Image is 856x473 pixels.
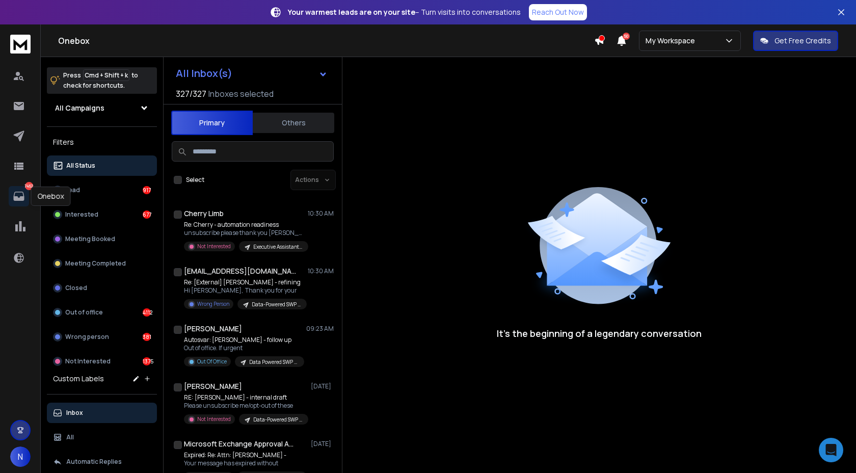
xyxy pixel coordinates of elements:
[529,4,587,20] a: Reach Out Now
[184,459,306,467] p: Your message has expired without
[184,229,306,237] p: unsubscribe please thank you [PERSON_NAME]
[171,111,253,135] button: Primary
[143,357,151,365] div: 1375
[65,211,98,219] p: Interested
[646,36,699,46] p: My Workspace
[47,403,157,423] button: Inbox
[65,259,126,268] p: Meeting Completed
[65,357,111,365] p: Not Interested
[753,31,838,51] button: Get Free Credits
[168,63,336,84] button: All Inbox(s)
[10,35,31,54] img: logo
[143,333,151,341] div: 381
[308,267,334,275] p: 10:30 AM
[66,409,83,417] p: Inbox
[249,358,298,366] p: Data Powered SWP - Keynotive
[66,433,74,441] p: All
[184,221,306,229] p: Re: Cherry - automation readiness
[47,204,157,225] button: Interested677
[65,284,87,292] p: Closed
[186,176,204,184] label: Select
[184,336,304,344] p: Autosvar: [PERSON_NAME] - follow up
[176,68,232,78] h1: All Inbox(s)
[176,88,206,100] span: 327 / 327
[288,7,415,17] strong: Your warmest leads are on your site
[65,333,109,341] p: Wrong person
[184,208,224,219] h1: Cherry Limb
[253,243,302,251] p: Executive Assistant 6.0 - Keynotive
[208,88,274,100] h3: Inboxes selected
[47,98,157,118] button: All Campaigns
[9,186,29,206] a: 7462
[66,162,95,170] p: All Status
[184,344,304,352] p: Out of office. If urgent
[83,69,129,81] span: Cmd + Shift + k
[184,393,306,402] p: RE: [PERSON_NAME] - internal draft
[253,416,302,424] p: Data-Powered SWP (Learnova - Dedicated Server)
[25,182,33,190] p: 7462
[47,351,157,372] button: Not Interested1375
[31,187,71,206] div: Onebox
[252,301,301,308] p: Data-Powered SWP (Learnova - Dedicated Server)
[197,300,229,308] p: Wrong Person
[55,103,104,113] h1: All Campaigns
[184,402,306,410] p: Please unsubscribe me/opt-out of these
[197,243,231,250] p: Not Interested
[819,438,843,462] div: Open Intercom Messenger
[184,381,242,391] h1: [PERSON_NAME]
[65,308,103,317] p: Out of office
[47,135,157,149] h3: Filters
[532,7,584,17] p: Reach Out Now
[143,308,151,317] div: 4112
[311,440,334,448] p: [DATE]
[497,326,702,340] p: It’s the beginning of a legendary conversation
[253,112,334,134] button: Others
[47,427,157,448] button: All
[184,286,306,295] p: Hi [PERSON_NAME], Thank you for your
[47,302,157,323] button: Out of office4112
[63,70,138,91] p: Press to check for shortcuts.
[47,155,157,176] button: All Status
[47,452,157,472] button: Automatic Replies
[143,211,151,219] div: 677
[306,325,334,333] p: 09:23 AM
[288,7,521,17] p: – Turn visits into conversations
[10,446,31,467] button: N
[184,266,296,276] h1: [EMAIL_ADDRESS][DOMAIN_NAME]
[623,33,630,40] span: 50
[47,253,157,274] button: Meeting Completed
[143,186,151,194] div: 917
[47,180,157,200] button: Lead917
[184,439,296,449] h1: Microsoft Exchange Approval Assistant
[308,209,334,218] p: 10:30 AM
[47,229,157,249] button: Meeting Booked
[197,358,227,365] p: Out Of Office
[774,36,831,46] p: Get Free Credits
[184,451,306,459] p: Expired: Re: Attn: [PERSON_NAME] -
[66,458,122,466] p: Automatic Replies
[65,235,115,243] p: Meeting Booked
[47,278,157,298] button: Closed
[47,327,157,347] button: Wrong person381
[184,324,242,334] h1: [PERSON_NAME]
[53,374,104,384] h3: Custom Labels
[58,35,594,47] h1: Onebox
[197,415,231,423] p: Not Interested
[311,382,334,390] p: [DATE]
[184,278,306,286] p: Re: [External] [PERSON_NAME] - refining
[65,186,80,194] p: Lead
